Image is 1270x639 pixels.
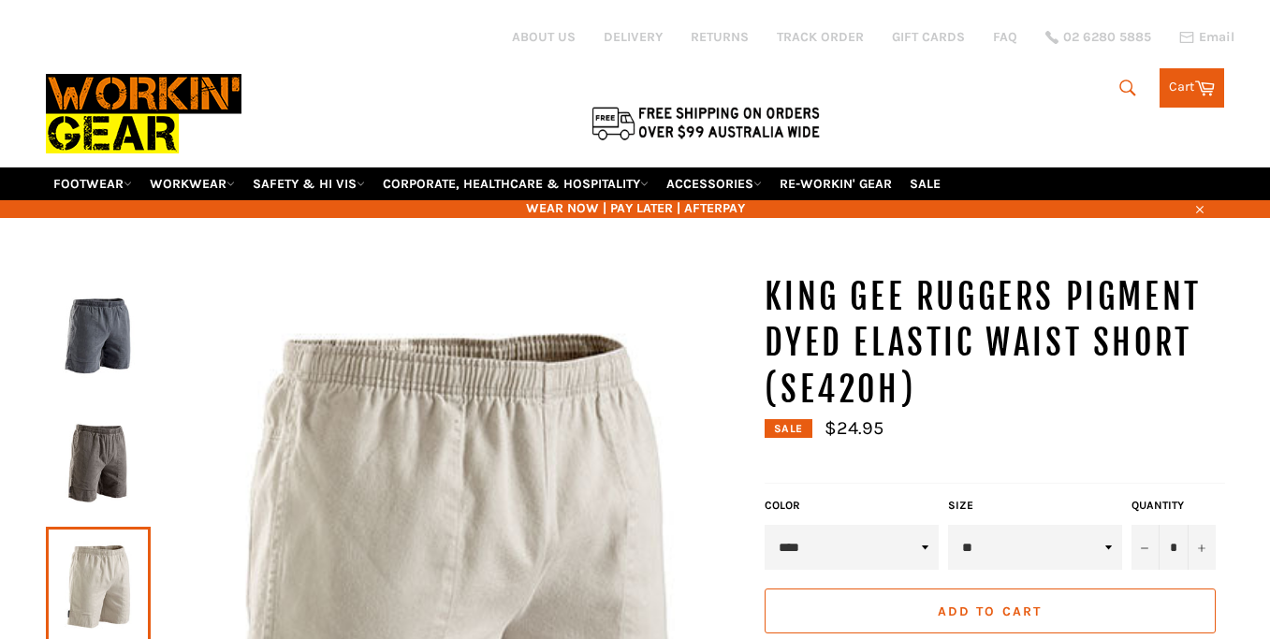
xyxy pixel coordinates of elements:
h1: KING GEE Ruggers Pigment Dyed Elastic Waist Short (SE420H) [765,274,1225,414]
a: SAFETY & HI VIS [245,167,372,200]
div: Sale [765,419,812,438]
a: 02 6280 5885 [1045,31,1151,44]
a: ABOUT US [512,28,576,46]
button: Increase item quantity by one [1188,525,1216,570]
img: KING GEE Ruggers Pigment Dyed Elastic Waist Short (SE420H) - Workin' Gear [55,285,141,388]
button: Reduce item quantity by one [1131,525,1160,570]
label: Quantity [1131,498,1216,514]
span: $24.95 [825,417,883,439]
button: Add to Cart [765,588,1216,633]
a: SALE [902,167,948,200]
img: Flat $9.95 shipping Australia wide [589,103,823,142]
a: WORKWEAR [142,167,242,200]
a: GIFT CARDS [892,28,965,46]
a: RETURNS [691,28,749,46]
span: 02 6280 5885 [1063,31,1151,44]
a: FAQ [993,28,1017,46]
span: WEAR NOW | PAY LATER | AFTERPAY [46,199,1225,217]
span: Add to Cart [938,603,1042,619]
img: KING GEE Ruggers Pigment Dyed Elastic Waist Short (SE420H) - Workin' Gear [55,411,141,514]
a: Cart [1160,68,1224,108]
img: Workin Gear leaders in Workwear, Safety Boots, PPE, Uniforms. Australia's No.1 in Workwear [46,61,241,167]
a: RE-WORKIN' GEAR [772,167,899,200]
a: FOOTWEAR [46,167,139,200]
a: ACCESSORIES [659,167,769,200]
a: DELIVERY [604,28,663,46]
a: Email [1179,30,1234,45]
label: Color [765,498,939,514]
a: CORPORATE, HEALTHCARE & HOSPITALITY [375,167,656,200]
label: Size [948,498,1122,514]
a: TRACK ORDER [777,28,864,46]
span: Email [1199,31,1234,44]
